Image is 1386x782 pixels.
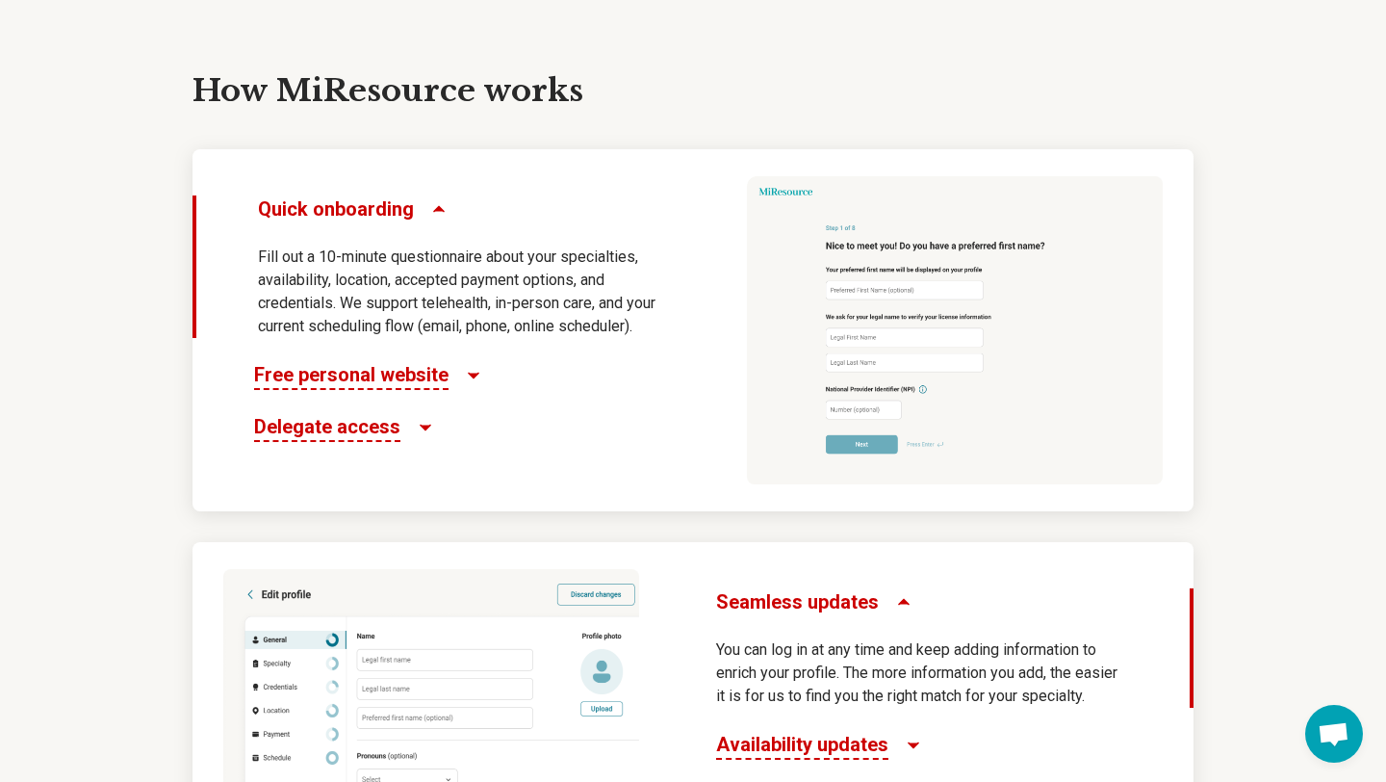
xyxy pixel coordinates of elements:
button: Quick onboarding [258,195,449,222]
button: Free personal website [254,361,483,390]
span: Free personal website [254,361,449,390]
p: Fill out a 10-minute questionnaire about your specialties, availability, location, accepted payme... [258,246,670,338]
span: Quick onboarding [258,195,414,222]
span: Seamless updates [716,588,879,615]
button: Availability updates [716,731,923,760]
button: Seamless updates [716,588,913,615]
div: Open chat [1305,705,1363,763]
span: Delegate access [254,413,400,442]
button: Delegate access [254,413,435,442]
h2: How MiResource works [192,71,1193,112]
p: You can log in at any time and keep adding information to enrich your profile. The more informati... [716,639,1128,708]
span: Availability updates [716,731,888,760]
